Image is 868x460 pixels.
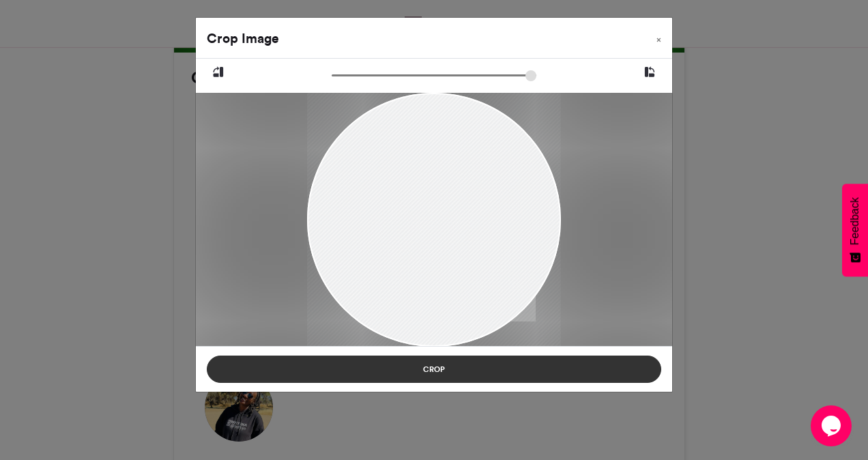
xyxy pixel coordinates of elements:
[811,405,854,446] iframe: chat widget
[207,29,279,48] h4: Crop Image
[656,35,661,44] span: ×
[207,356,661,383] button: Crop
[849,197,861,245] span: Feedback
[842,184,868,276] button: Feedback - Show survey
[646,18,672,56] button: Close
